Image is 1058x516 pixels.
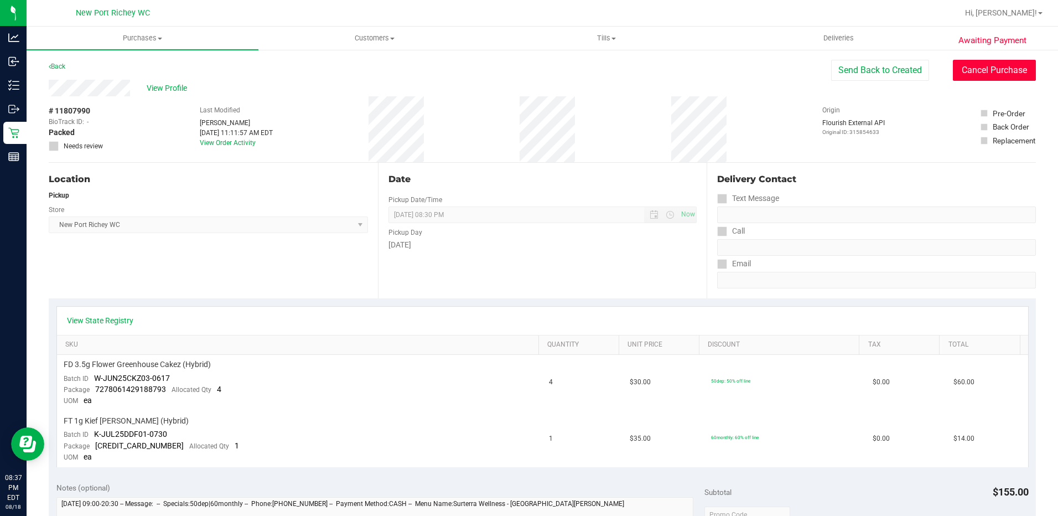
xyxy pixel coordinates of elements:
[84,452,92,461] span: ea
[831,60,929,81] button: Send Back to Created
[95,385,166,394] span: 7278061429188793
[953,434,974,444] span: $14.00
[8,80,19,91] inline-svg: Inventory
[388,195,442,205] label: Pickup Date/Time
[708,340,855,349] a: Discount
[64,431,89,438] span: Batch ID
[388,173,697,186] div: Date
[953,377,974,388] span: $60.00
[704,488,732,497] span: Subtotal
[717,190,779,207] label: Text Message
[711,378,750,384] span: 50dep: 50% off line
[388,228,422,238] label: Pickup Day
[8,104,19,115] inline-svg: Outbound
[822,128,885,136] p: Original ID: 315854633
[49,192,69,199] strong: Pickup
[8,127,19,138] inline-svg: Retail
[64,141,103,151] span: Needs review
[94,430,167,438] span: K-JUL25DDF01-0730
[64,442,90,450] span: Package
[547,340,614,349] a: Quantity
[200,139,256,147] a: View Order Activity
[64,416,189,426] span: FT 1g Kief [PERSON_NAME] (Hybrid)
[965,8,1037,17] span: Hi, [PERSON_NAME]!
[948,340,1015,349] a: Total
[549,434,553,444] span: 1
[8,32,19,43] inline-svg: Analytics
[549,377,553,388] span: 4
[491,33,722,43] span: Tills
[147,82,191,94] span: View Profile
[723,27,955,50] a: Deliveries
[388,239,697,251] div: [DATE]
[259,33,490,43] span: Customers
[200,128,273,138] div: [DATE] 11:11:57 AM EDT
[94,374,170,383] span: W-JUN25CKZ03-0617
[993,108,1025,119] div: Pre-Order
[958,34,1026,47] span: Awaiting Payment
[67,315,133,326] a: View State Registry
[717,223,745,239] label: Call
[49,63,65,70] a: Back
[627,340,694,349] a: Unit Price
[95,441,184,450] span: [CREDIT_CARD_NUMBER]
[49,173,368,186] div: Location
[64,386,90,394] span: Package
[953,60,1036,81] button: Cancel Purchase
[49,127,75,138] span: Packed
[630,377,651,388] span: $30.00
[491,27,723,50] a: Tills
[235,441,239,450] span: 1
[993,135,1035,146] div: Replacement
[11,427,44,461] iframe: Resource center
[64,375,89,383] span: Batch ID
[27,27,258,50] a: Purchases
[49,117,84,127] span: BioTrack ID:
[630,434,651,444] span: $35.00
[87,117,89,127] span: -
[8,56,19,67] inline-svg: Inbound
[258,27,490,50] a: Customers
[172,386,211,394] span: Allocated Qty
[189,442,229,450] span: Allocated Qty
[717,239,1036,256] input: Format: (999) 999-9999
[717,256,751,272] label: Email
[873,377,890,388] span: $0.00
[217,385,221,394] span: 4
[868,340,935,349] a: Tax
[64,397,78,405] span: UOM
[717,173,1036,186] div: Delivery Contact
[5,473,22,503] p: 08:37 PM EDT
[873,434,890,444] span: $0.00
[76,8,150,18] span: New Port Richey WC
[65,340,534,349] a: SKU
[49,105,90,117] span: # 11807990
[822,105,840,115] label: Origin
[200,105,240,115] label: Last Modified
[8,151,19,162] inline-svg: Reports
[711,435,759,440] span: 60monthly: 60% off line
[993,121,1029,132] div: Back Order
[200,118,273,128] div: [PERSON_NAME]
[822,118,885,136] div: Flourish External API
[27,33,258,43] span: Purchases
[64,359,211,370] span: FD 3.5g Flower Greenhouse Cakez (Hybrid)
[717,207,1036,223] input: Format: (999) 999-9999
[84,396,92,405] span: ea
[49,205,64,215] label: Store
[808,33,869,43] span: Deliveries
[64,453,78,461] span: UOM
[993,486,1029,498] span: $155.00
[56,483,110,492] span: Notes (optional)
[5,503,22,511] p: 08/18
